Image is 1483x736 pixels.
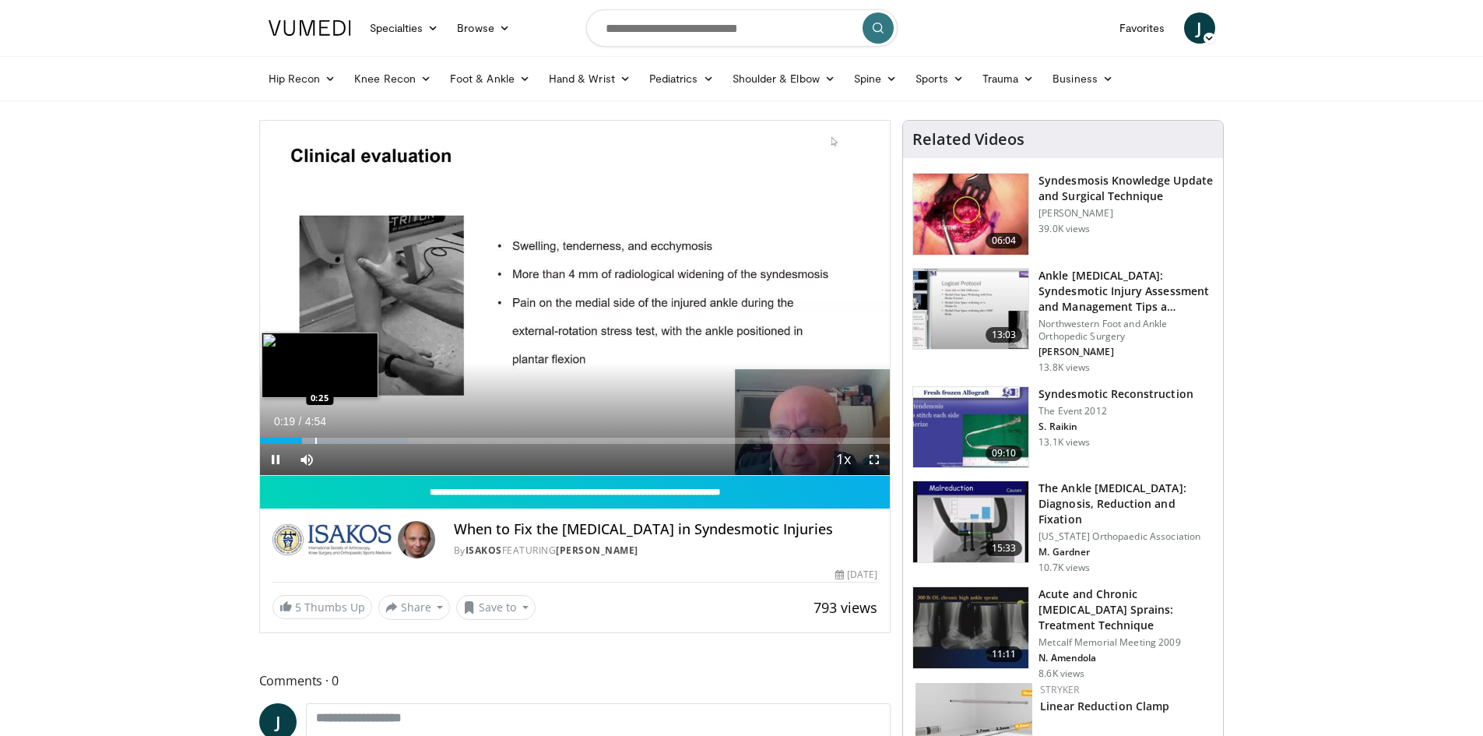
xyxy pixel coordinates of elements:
span: 15:33 [986,541,1023,556]
img: 476a2f31-7f3f-4e9d-9d33-f87c8a4a8783.150x105_q85_crop-smart_upscale.jpg [913,269,1028,350]
button: Playback Rate [828,444,859,475]
img: VuMedi Logo [269,20,351,36]
img: XzOTlMlQSGUnbGTX4xMDoxOjBzMTt2bJ.150x105_q85_crop-smart_upscale.jpg [913,174,1028,255]
p: 10.7K views [1038,562,1090,574]
a: [PERSON_NAME] [556,544,638,557]
div: Progress Bar [260,438,891,444]
img: Avatar [398,521,435,558]
button: Mute [291,444,322,475]
a: 13:03 Ankle [MEDICAL_DATA]: Syndesmotic Injury Assessment and Management Tips a… Northwestern Foo... [912,268,1214,374]
a: Browse [448,12,519,44]
h3: The Ankle [MEDICAL_DATA]: Diagnosis, Reduction and Fixation [1038,481,1214,527]
img: ISAKOS [272,521,392,558]
span: Comments 0 [259,671,891,691]
button: Fullscreen [859,444,890,475]
p: [US_STATE] Orthopaedic Association [1038,530,1214,543]
a: Foot & Ankle [441,63,539,94]
a: 09:10 Syndesmotic Reconstruction The Event 2012 S. Raikin 13.1K views [912,386,1214,469]
img: image.jpeg [262,333,378,398]
video-js: Video Player [260,121,891,476]
div: [DATE] [835,568,877,582]
a: Stryker [1040,683,1079,696]
span: / [299,415,302,428]
p: M. Gardner [1038,546,1214,558]
div: By FEATURING [454,544,877,558]
a: Favorites [1110,12,1175,44]
h3: Syndesmosis Knowledge Update and Surgical Technique [1038,173,1214,204]
a: Specialties [360,12,448,44]
a: Hand & Wrist [539,63,640,94]
p: [PERSON_NAME] [1038,346,1214,358]
a: J [1184,12,1215,44]
span: 11:11 [986,646,1023,662]
span: 06:04 [986,233,1023,248]
a: Pediatrics [640,63,723,94]
input: Search topics, interventions [586,9,898,47]
a: Knee Recon [345,63,441,94]
a: Sports [906,63,973,94]
p: S. Raikin [1038,421,1193,433]
span: 793 views [814,598,877,617]
p: 13.8K views [1038,361,1090,374]
button: Pause [260,444,291,475]
a: Spine [845,63,906,94]
p: Northwestern Foot and Ankle Orthopedic Surgery [1038,318,1214,343]
p: 8.6K views [1038,667,1084,680]
a: 5 Thumbs Up [272,595,372,619]
p: 13.1K views [1038,436,1090,449]
a: 11:11 Acute and Chronic [MEDICAL_DATA] Sprains: Treatment Technique Metcalf Memorial Meeting 2009... [912,586,1214,680]
a: 15:33 The Ankle [MEDICAL_DATA]: Diagnosis, Reduction and Fixation [US_STATE] Orthopaedic Associat... [912,481,1214,574]
button: Save to [456,595,536,620]
span: 13:03 [986,327,1023,343]
span: 5 [295,600,301,615]
span: 4:54 [305,415,326,428]
a: Trauma [973,63,1044,94]
h3: Syndesmotic Reconstruction [1038,386,1193,402]
span: 0:19 [274,415,295,428]
a: ISAKOS [466,544,502,557]
a: 06:04 Syndesmosis Knowledge Update and Surgical Technique [PERSON_NAME] 39.0K views [912,173,1214,255]
h4: When to Fix the [MEDICAL_DATA] in Syndesmotic Injuries [454,521,877,538]
p: Metcalf Memorial Meeting 2009 [1038,636,1214,649]
p: The Event 2012 [1038,405,1193,417]
p: [PERSON_NAME] [1038,207,1214,220]
a: Linear Reduction Clamp [1040,699,1169,713]
img: -TiYc6krEQGNAzh34xMDoxOmtxOwKG7D_1.150x105_q85_crop-smart_upscale.jpg [913,387,1028,468]
span: 09:10 [986,445,1023,461]
img: amend4_3.png.150x105_q85_crop-smart_upscale.jpg [913,587,1028,668]
p: 39.0K views [1038,223,1090,235]
h3: Ankle [MEDICAL_DATA]: Syndesmotic Injury Assessment and Management Tips a… [1038,268,1214,315]
h3: Acute and Chronic [MEDICAL_DATA] Sprains: Treatment Technique [1038,586,1214,633]
a: Business [1043,63,1123,94]
a: Hip Recon [259,63,346,94]
a: Shoulder & Elbow [723,63,845,94]
img: ed563970-8bde-47f1-b653-c907ef04fde0.150x105_q85_crop-smart_upscale.jpg [913,481,1028,562]
button: Share [378,595,451,620]
h4: Related Videos [912,130,1024,149]
p: N. Amendola [1038,652,1214,664]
